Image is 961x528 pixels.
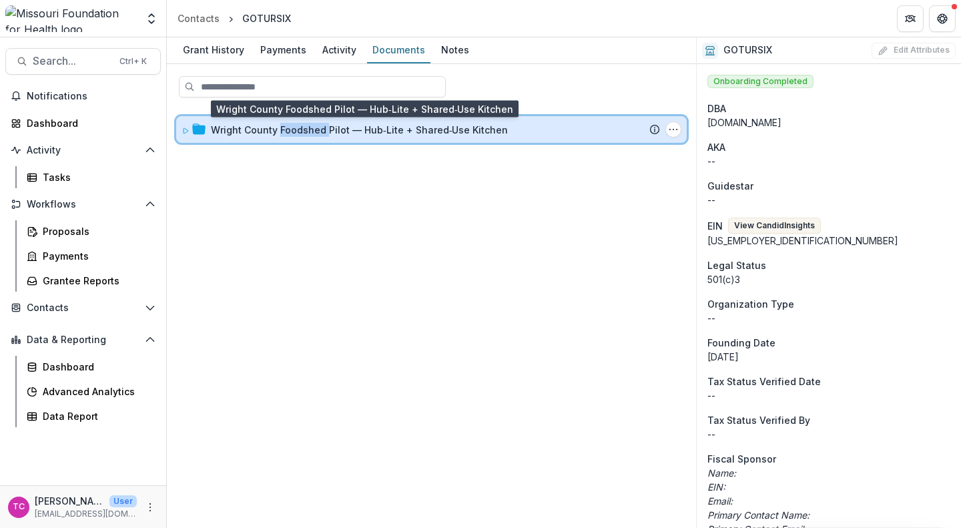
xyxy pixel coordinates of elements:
span: Tax Status Verified Date [707,374,821,388]
button: Open Data & Reporting [5,329,161,350]
span: Contacts [27,302,139,314]
div: Grant History [178,40,250,59]
a: Grant History [178,37,250,63]
div: Payments [255,40,312,59]
span: Workflows [27,199,139,210]
i: EIN: [707,481,725,493]
button: Open Workflows [5,194,161,215]
span: Onboarding Completed [707,75,814,88]
nav: breadcrumb [172,9,296,28]
div: [DATE] [707,350,950,364]
p: -- [707,154,950,168]
span: Activity [27,145,139,156]
button: Open Activity [5,140,161,161]
p: -- [707,311,950,325]
div: GOTURSIX [242,11,291,25]
a: Notes [436,37,474,63]
p: [PERSON_NAME] [35,494,104,508]
button: View CandidInsights [728,218,821,234]
a: Dashboard [5,112,161,134]
div: Proposals [43,224,150,238]
h2: GOTURSIX [723,45,772,56]
span: DBA [707,101,726,115]
button: Search... [5,48,161,75]
div: Tasks [43,170,150,184]
div: Wright County Foodshed Pilot — Hub‑Lite + Shared‑Use Kitchen [211,123,508,137]
div: Documents [367,40,430,59]
div: Contacts [178,11,220,25]
div: 501(c)3 [707,272,950,286]
a: Advanced Analytics [21,380,161,403]
span: Notifications [27,91,155,102]
button: Open Contacts [5,297,161,318]
div: Grantee Reports [43,274,150,288]
button: Wright County Foodshed Pilot — Hub‑Lite + Shared‑Use Kitchen Options [665,121,681,138]
div: Activity [317,40,362,59]
button: Notifications [5,85,161,107]
div: [US_EMPLOYER_IDENTIFICATION_NUMBER] [707,234,950,248]
div: Tori Cope [13,503,25,511]
button: Edit Attributes [872,43,956,59]
div: Wright County Foodshed Pilot — Hub‑Lite + Shared‑Use KitchenWright County Foodshed Pilot — Hub‑Li... [176,116,687,143]
p: -- [707,388,950,403]
i: Name: [707,467,736,479]
div: Payments [43,249,150,263]
span: Search... [33,55,111,67]
a: Grantee Reports [21,270,161,292]
div: Data Report [43,409,150,423]
div: Ctrl + K [117,54,149,69]
div: Notes [436,40,474,59]
button: Open entity switcher [142,5,161,32]
div: Dashboard [27,116,150,130]
a: Contacts [172,9,225,28]
div: Dashboard [43,360,150,374]
button: More [142,499,158,515]
a: Tasks [21,166,161,188]
a: Data Report [21,405,161,427]
p: -- [707,427,950,441]
span: Guidestar [707,179,753,193]
i: Primary Contact Name: [707,509,810,521]
button: Partners [897,5,924,32]
span: Founding Date [707,336,775,350]
span: Tax Status Verified By [707,413,810,427]
span: AKA [707,140,725,154]
a: Activity [317,37,362,63]
a: Dashboard [21,356,161,378]
p: [EMAIL_ADDRESS][DOMAIN_NAME] [35,508,137,520]
button: Get Help [929,5,956,32]
span: Legal Status [707,258,766,272]
i: Email: [707,495,733,507]
div: -- [707,193,950,207]
span: Data & Reporting [27,334,139,346]
img: Missouri Foundation for Health logo [5,5,137,32]
span: Organization Type [707,297,794,311]
a: Payments [21,245,161,267]
div: Advanced Analytics [43,384,150,399]
div: [DOMAIN_NAME] [707,115,950,129]
p: User [109,495,137,507]
a: Documents [367,37,430,63]
p: EIN [707,219,723,233]
span: Fiscal Sponsor [707,452,776,466]
a: Proposals [21,220,161,242]
a: Payments [255,37,312,63]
